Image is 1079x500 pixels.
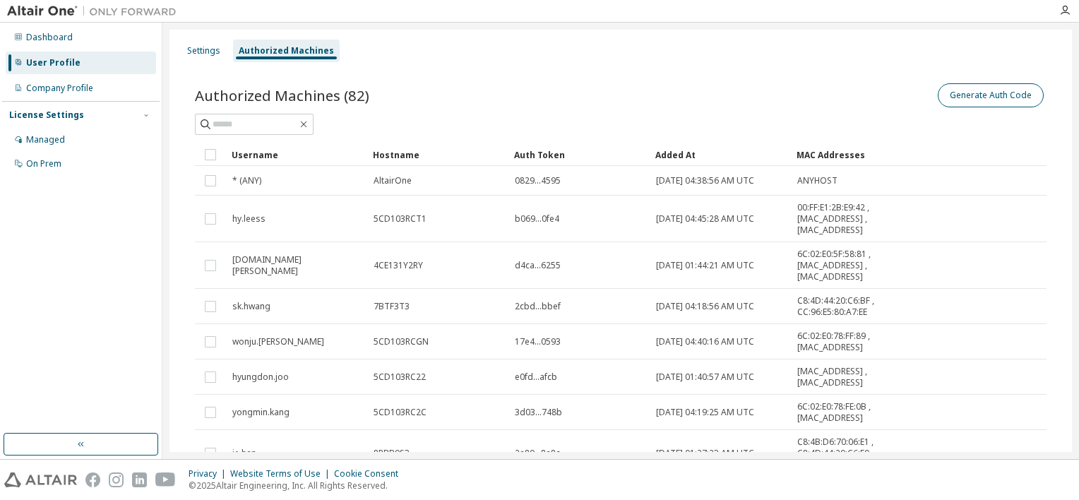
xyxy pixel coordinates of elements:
div: Username [232,143,362,166]
span: AltairOne [374,175,412,186]
img: instagram.svg [109,472,124,487]
span: 6C:02:E0:5F:58:81 , [MAC_ADDRESS] , [MAC_ADDRESS] [797,249,890,282]
span: ANYHOST [797,175,837,186]
span: 4CE131Y2RY [374,260,423,271]
span: [DATE] 04:45:28 AM UTC [656,213,754,225]
span: 5CD103RC2C [374,407,427,418]
span: [DATE] 04:38:56 AM UTC [656,175,754,186]
span: hy.leess [232,213,266,225]
span: * (ANY) [232,175,261,186]
div: Added At [655,143,785,166]
span: 5CD103RC22 [374,371,426,383]
span: b069...0fe4 [515,213,559,225]
span: 5CD103RCGN [374,336,429,347]
span: e0fd...afcb [515,371,557,383]
span: hyungdon.joo [232,371,289,383]
span: yongmin.kang [232,407,290,418]
span: 6C:02:E0:78:FE:0B , [MAC_ADDRESS] [797,401,890,424]
img: facebook.svg [85,472,100,487]
span: je.han [232,448,256,459]
div: Website Terms of Use [230,468,334,480]
span: Authorized Machines (82) [195,85,369,105]
div: User Profile [26,57,81,69]
div: Authorized Machines [239,45,334,56]
div: Settings [187,45,220,56]
span: d4ca...6255 [515,260,561,271]
span: 8PBB9S3 [374,448,410,459]
div: License Settings [9,109,84,121]
span: 7BTF3T3 [374,301,410,312]
span: wonju.[PERSON_NAME] [232,336,324,347]
span: [MAC_ADDRESS] , [MAC_ADDRESS] [797,366,890,388]
div: Hostname [373,143,503,166]
div: On Prem [26,158,61,169]
span: sk.hwang [232,301,270,312]
span: 17e4...0593 [515,336,561,347]
span: [DATE] 01:40:57 AM UTC [656,371,754,383]
span: 00:FF:E1:2B:E9:42 , [MAC_ADDRESS] , [MAC_ADDRESS] [797,202,890,236]
div: Dashboard [26,32,73,43]
span: C8:4D:44:20:C6:BF , CC:96:E5:80:A7:EE [797,295,890,318]
img: altair_logo.svg [4,472,77,487]
span: 0829...4595 [515,175,561,186]
div: Privacy [189,468,230,480]
span: 6C:02:E0:78:FF:89 , [MAC_ADDRESS] [797,331,890,353]
span: [DATE] 01:27:23 AM UTC [656,448,754,459]
span: [DATE] 04:18:56 AM UTC [656,301,754,312]
div: Cookie Consent [334,468,407,480]
button: Generate Auth Code [938,83,1044,107]
span: C8:4B:D6:70:06:E1 , C8:4D:44:20:C6:E0 , 64:D6:9A:B1:C8:B7 [797,436,890,470]
img: Altair One [7,4,184,18]
span: [DATE] 01:44:21 AM UTC [656,260,754,271]
span: 2cbd...bbef [515,301,561,312]
span: 2a89...8a8c [515,448,560,459]
div: Auth Token [514,143,644,166]
div: MAC Addresses [797,143,891,166]
span: 3d03...748b [515,407,562,418]
span: [DATE] 04:40:16 AM UTC [656,336,754,347]
p: © 2025 Altair Engineering, Inc. All Rights Reserved. [189,480,407,492]
span: 5CD103RCT1 [374,213,427,225]
span: [DOMAIN_NAME][PERSON_NAME] [232,254,361,277]
div: Managed [26,134,65,145]
img: linkedin.svg [132,472,147,487]
span: [DATE] 04:19:25 AM UTC [656,407,754,418]
img: youtube.svg [155,472,176,487]
div: Company Profile [26,83,93,94]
